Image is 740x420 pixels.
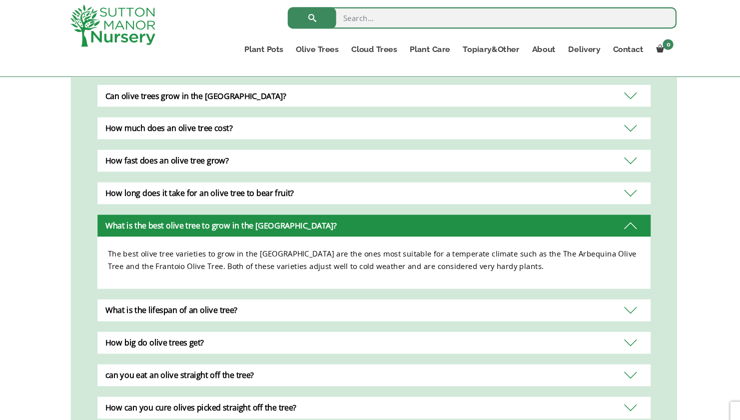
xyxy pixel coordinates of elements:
a: Plant Pots [242,45,291,59]
div: How long does it take for an olive tree to bear fruit? [110,177,630,197]
div: What is the best olive tree to grow in the [GEOGRAPHIC_DATA]? [110,207,630,228]
a: Olive Trees [291,45,343,59]
a: Topiary&Other [448,45,513,59]
a: Plant Care [398,45,448,59]
div: What is the lifespan of an olive tree? [110,287,630,307]
a: 0 [629,45,655,59]
div: How fast does an olive tree grow? [110,146,630,167]
p: The best olive tree varieties to grow in the [GEOGRAPHIC_DATA] are the ones most suitable for a t... [120,238,620,262]
span: 0 [642,42,652,52]
a: Cloud Trees [343,45,398,59]
div: How can you cure olives picked straight off the tree? [110,378,630,399]
a: About [513,45,547,59]
div: can you eat an olive straight off the tree? [110,348,630,368]
input: Search... [289,12,655,32]
a: Contact [589,45,629,59]
a: Delivery [547,45,589,59]
div: How much does an olive tree cost? [110,116,630,136]
div: Can olive trees grow in the [GEOGRAPHIC_DATA]? [110,85,630,106]
div: How big do olive trees get? [110,317,630,338]
img: logo [85,10,165,49]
